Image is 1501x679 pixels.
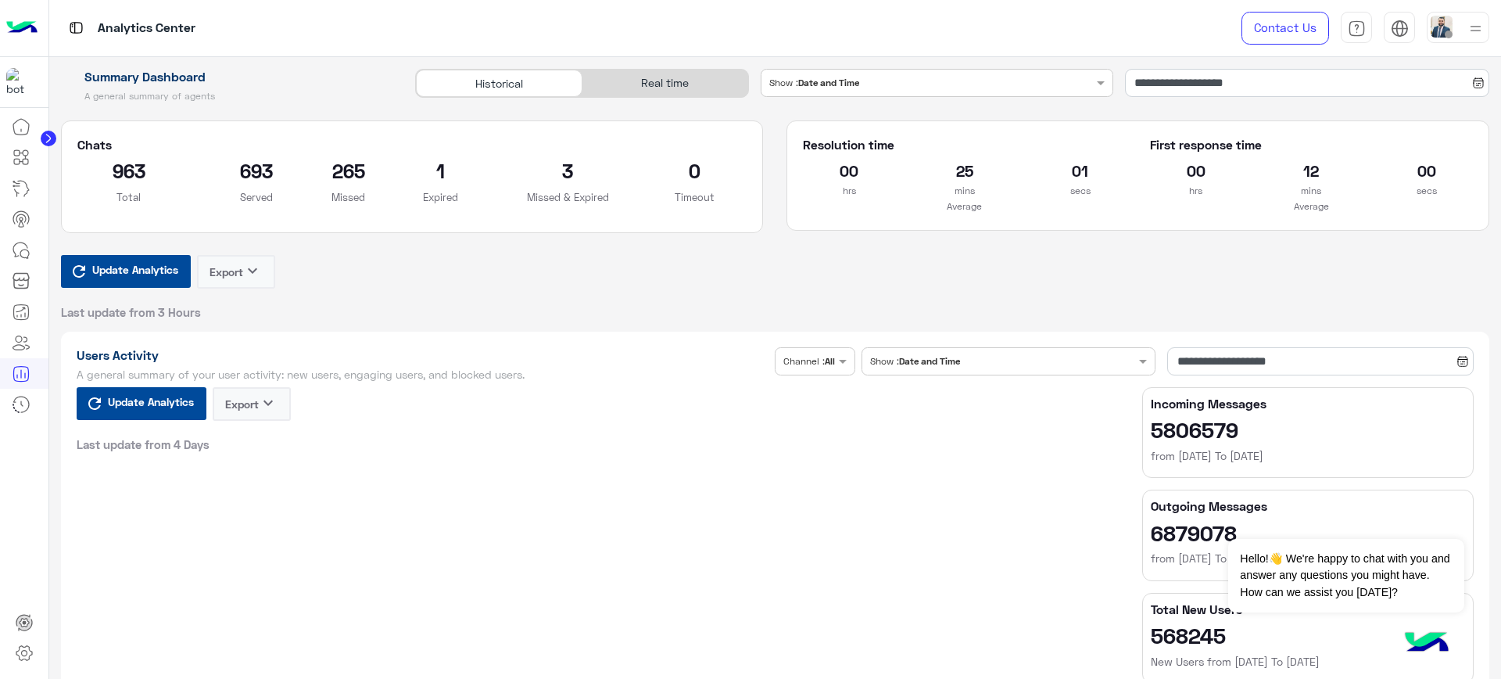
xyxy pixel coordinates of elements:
h2: 568245 [1151,623,1465,648]
p: secs [1381,183,1473,199]
img: hulul-logo.png [1399,616,1454,671]
h1: Summary Dashboard [61,69,398,84]
a: Contact Us [1241,12,1329,45]
p: Average [1150,199,1473,214]
h2: 265 [331,158,365,183]
p: mins [919,183,1011,199]
i: keyboard_arrow_down [243,261,262,280]
h5: Chats [77,137,747,153]
span: Update Analytics [88,259,182,280]
span: Hello!👋 We're happy to chat with you and answer any questions you might have. How can we assist y... [1228,539,1463,613]
i: keyboard_arrow_down [259,393,278,412]
div: Real time [582,70,748,97]
button: Exportkeyboard_arrow_down [197,255,275,289]
span: Last update from 3 Hours [61,304,201,320]
a: tab [1341,12,1372,45]
p: hrs [803,183,895,199]
h5: A general summary of agents [61,90,398,102]
h2: 3 [516,158,620,183]
img: tab [1348,20,1366,38]
h2: 01 [1034,158,1127,183]
b: Date and Time [899,355,960,367]
h2: 5806579 [1151,417,1465,442]
p: Analytics Center [98,18,195,39]
h5: Outgoing Messages [1151,498,1465,514]
img: userImage [1431,16,1453,38]
span: Last update from 4 Days [77,436,210,452]
h1: Users Activity [77,347,769,363]
h2: 693 [204,158,308,183]
div: Historical [416,70,582,97]
p: Total [77,189,181,205]
h2: 963 [77,158,181,183]
p: Expired [389,189,493,205]
h2: 6879078 [1151,520,1465,545]
h2: 25 [919,158,1011,183]
h5: Resolution time [803,137,1126,153]
b: All [825,355,835,367]
span: Update Analytics [104,391,198,412]
b: Date and Time [798,77,859,88]
p: secs [1034,183,1127,199]
h2: 00 [1150,158,1242,183]
p: Served [204,189,308,205]
button: Update Analytics [77,387,206,420]
h2: 12 [1265,158,1357,183]
h6: from [DATE] To [DATE] [1151,448,1465,464]
h5: Total New Users [1151,602,1465,617]
h2: 0 [643,158,747,183]
h6: from [DATE] To [DATE] [1151,551,1465,566]
p: Average [803,199,1126,214]
button: Exportkeyboard_arrow_down [213,387,291,421]
h5: First response time [1150,137,1473,153]
h5: Incoming Messages [1151,396,1465,411]
p: mins [1265,183,1357,199]
h2: 1 [389,158,493,183]
img: 1403182699927242 [6,68,34,96]
h2: 00 [803,158,895,183]
p: hrs [1150,183,1242,199]
h5: A general summary of your user activity: new users, engaging users, and blocked users. [77,368,769,381]
img: tab [66,18,86,38]
p: Timeout [643,189,747,205]
p: Missed & Expired [516,189,620,205]
button: Update Analytics [61,255,191,288]
p: Missed [331,189,365,205]
img: profile [1466,19,1485,38]
h2: 00 [1381,158,1473,183]
img: Logo [6,12,38,45]
img: tab [1391,20,1409,38]
h6: New Users from [DATE] To [DATE] [1151,654,1465,670]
